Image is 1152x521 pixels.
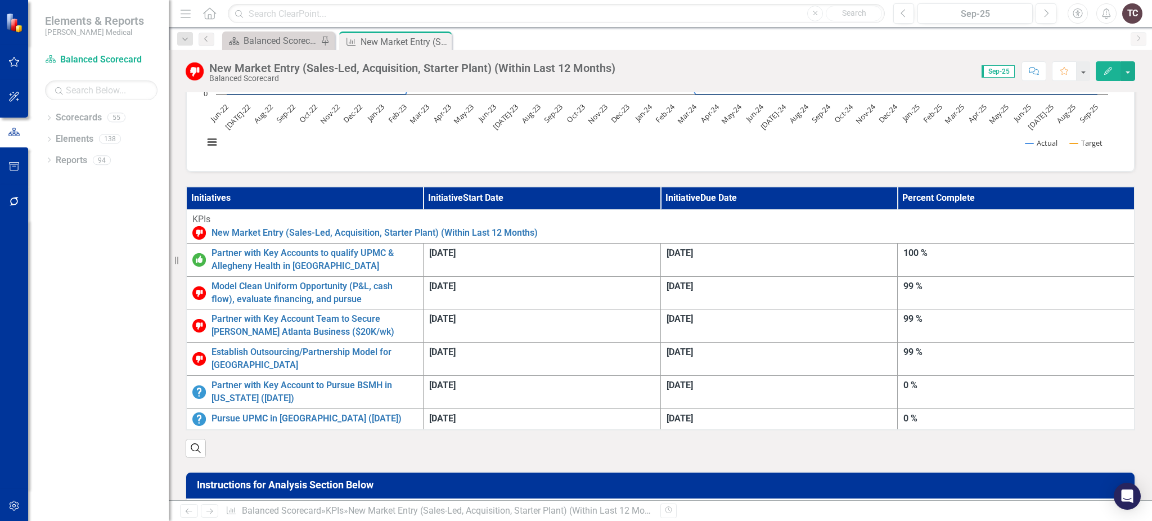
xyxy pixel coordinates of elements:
td: Double-Click to Edit [660,343,898,376]
text: Oct-24 [832,102,855,125]
img: Below Target [192,352,206,366]
td: Double-Click to Edit [660,375,898,408]
div: 138 [99,134,121,144]
text: Aug-22 [251,102,275,125]
td: Double-Click to Edit [424,244,661,277]
td: Double-Click to Edit [660,276,898,309]
div: 55 [107,113,125,123]
text: Sep-22 [274,102,297,125]
text: Dec-24 [876,102,900,125]
div: 0 % [903,412,1128,425]
button: Show Actual [1025,138,1057,148]
span: [DATE] [667,281,693,291]
text: Jan-23 [364,102,386,124]
a: Balanced Scorecard Welcome Page [225,34,318,48]
td: Double-Click to Edit [424,276,661,309]
td: Double-Click to Edit Right Click for Context Menu [186,244,424,277]
div: New Market Entry (Sales-Led, Acquisition, Starter Plant) (Within Last 12 Months) [209,62,615,74]
text: Feb-24 [653,102,677,125]
div: 99 % [903,280,1128,293]
div: KPIs [192,213,1128,226]
text: Apr-24 [698,102,721,125]
a: Establish Outsourcing/Partnership Model for [GEOGRAPHIC_DATA] [211,346,417,372]
span: [DATE] [667,347,693,357]
text: Jun-22 [208,102,230,124]
span: [DATE] [667,380,693,390]
span: [DATE] [429,281,456,291]
span: [DATE] [667,248,693,258]
text: Feb-23 [386,102,409,125]
a: Elements [56,133,93,146]
img: No Information [192,412,206,426]
td: Double-Click to Edit [660,408,898,430]
a: Pursue UPMC in [GEOGRAPHIC_DATA] ([DATE]) [211,412,417,425]
text: Jun-24 [743,102,766,125]
td: Double-Click to Edit [898,244,1135,277]
div: Sep-25 [921,7,1029,21]
td: Double-Click to Edit Right Click for Context Menu [186,408,424,430]
text: Apr-25 [966,102,988,124]
span: Sep-25 [982,65,1015,78]
div: 99 % [903,313,1128,326]
h3: Instructions for Analysis Section Below [197,479,1128,491]
img: Below Target [192,286,206,300]
span: [DATE] [429,413,456,424]
span: [DATE] [429,248,456,258]
a: Reports [56,154,87,167]
text: Mar-24 [675,102,699,126]
div: New Market Entry (Sales-Led, Acquisition, Starter Plant) (Within Last 12 Months) [348,505,665,516]
text: Nov-23 [586,102,609,125]
input: Search ClearPoint... [228,4,885,24]
text: Sep-25 [1077,102,1100,125]
text: Sep-24 [809,102,833,125]
text: Jun-23 [475,102,498,124]
td: Double-Click to Edit [424,343,661,376]
span: [DATE] [667,313,693,324]
button: View chart menu, Chart [204,134,219,150]
div: 0 % [903,379,1128,392]
a: Balanced Scorecard [242,505,321,516]
a: Scorecards [56,111,102,124]
div: 100 % [903,247,1128,260]
td: Double-Click to Edit [424,375,661,408]
text: May-25 [987,102,1011,126]
text: [DATE]-22 [223,102,253,132]
img: Below Target [186,62,204,80]
button: Search [826,6,882,21]
div: 99 % [903,346,1128,359]
button: Show Target [1070,138,1103,148]
text: Aug-24 [787,102,811,125]
span: Elements & Reports [45,14,144,28]
text: 0 [204,88,208,98]
text: [DATE]-23 [490,102,520,132]
div: Open Intercom Messenger [1114,483,1141,510]
text: Dec-23 [609,102,632,125]
img: On or Above Target [192,253,206,267]
text: Oct-23 [565,102,587,124]
span: [DATE] [429,380,456,390]
text: Nov-24 [853,102,877,126]
button: Sep-25 [917,3,1033,24]
td: Double-Click to Edit [660,244,898,277]
span: [DATE] [429,347,456,357]
a: Partner with Key Account to Pursue BSMH in [US_STATE] ([DATE]) [211,379,417,405]
input: Search Below... [45,80,157,100]
a: KPIs [326,505,344,516]
a: Balanced Scorecard [45,53,157,66]
button: TC [1122,3,1142,24]
div: 94 [93,155,111,165]
a: Partner with Key Account Team to Secure [PERSON_NAME] Atlanta Business ($20K/wk) [211,313,417,339]
text: Dec-22 [341,102,364,125]
span: [DATE] [667,413,693,424]
text: May-23 [451,102,475,126]
text: Jun-25 [1011,102,1033,124]
text: Sep-23 [542,102,565,125]
text: Mar-23 [407,102,431,125]
div: New Market Entry (Sales-Led, Acquisition, Starter Plant) (Within Last 12 Months) [361,35,449,49]
td: Double-Click to Edit [898,309,1135,343]
text: Feb-25 [921,102,944,125]
img: No Information [192,385,206,399]
td: Double-Click to Edit Right Click for Context Menu [186,276,424,309]
img: Below Target [192,226,206,240]
td: Double-Click to Edit Right Click for Context Menu [186,210,1135,244]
